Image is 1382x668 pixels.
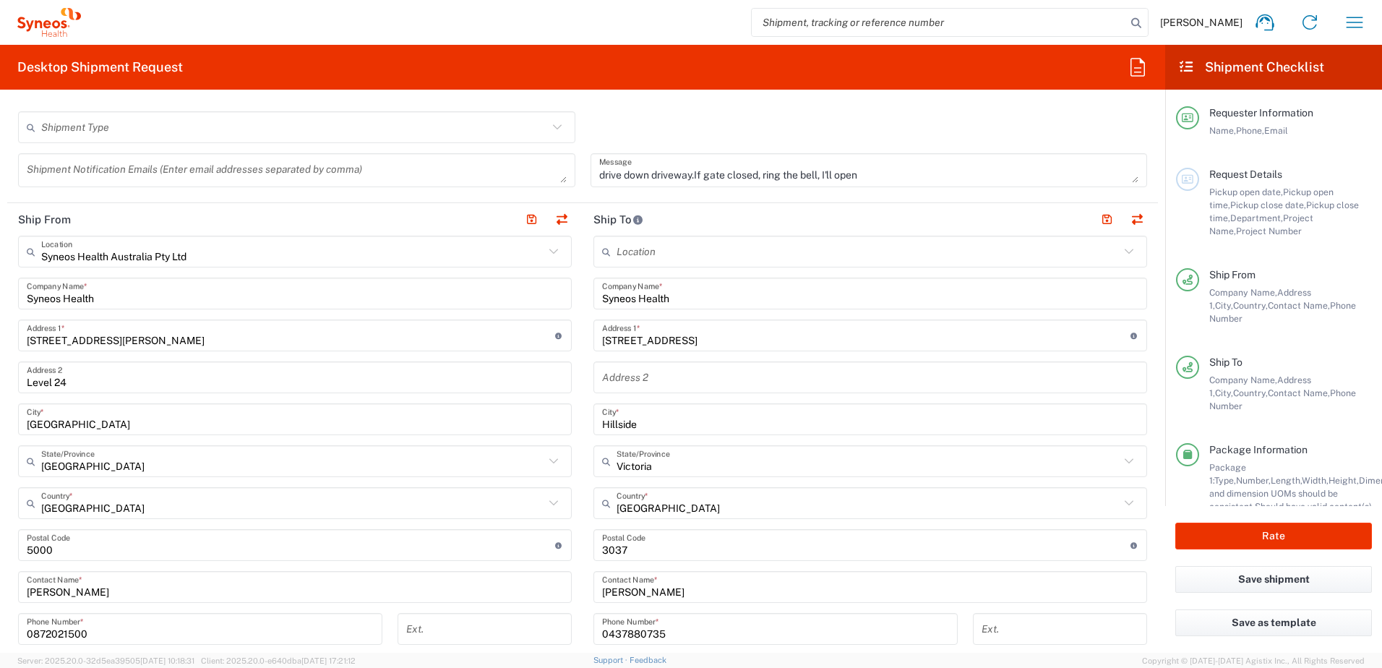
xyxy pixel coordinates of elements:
[1271,475,1302,486] span: Length,
[593,213,643,227] h2: Ship To
[17,656,194,665] span: Server: 2025.20.0-32d5ea39505
[1255,501,1372,512] span: Should have valid content(s)
[1209,125,1236,136] span: Name,
[1175,609,1372,636] button: Save as template
[1209,462,1246,486] span: Package 1:
[1214,475,1236,486] span: Type,
[1233,300,1268,311] span: Country,
[1209,374,1277,385] span: Company Name,
[1209,168,1282,180] span: Request Details
[1236,125,1264,136] span: Phone,
[1236,475,1271,486] span: Number,
[1268,300,1330,311] span: Contact Name,
[1230,200,1306,210] span: Pickup close date,
[630,656,666,664] a: Feedback
[1209,187,1283,197] span: Pickup open date,
[1160,16,1242,29] span: [PERSON_NAME]
[18,213,71,227] h2: Ship From
[301,656,356,665] span: [DATE] 17:21:12
[1233,387,1268,398] span: Country,
[1236,226,1302,236] span: Project Number
[1142,654,1365,667] span: Copyright © [DATE]-[DATE] Agistix Inc., All Rights Reserved
[1209,356,1242,368] span: Ship To
[1215,387,1233,398] span: City,
[1264,125,1288,136] span: Email
[1178,59,1324,76] h2: Shipment Checklist
[593,656,630,664] a: Support
[1329,475,1359,486] span: Height,
[1230,213,1283,223] span: Department,
[17,59,183,76] h2: Desktop Shipment Request
[140,656,194,665] span: [DATE] 10:18:31
[1209,287,1277,298] span: Company Name,
[1175,523,1372,549] button: Rate
[752,9,1126,36] input: Shipment, tracking or reference number
[201,656,356,665] span: Client: 2025.20.0-e640dba
[1209,269,1256,281] span: Ship From
[1209,107,1313,119] span: Requester Information
[1302,475,1329,486] span: Width,
[1268,387,1330,398] span: Contact Name,
[1209,444,1308,455] span: Package Information
[1215,300,1233,311] span: City,
[1175,566,1372,593] button: Save shipment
